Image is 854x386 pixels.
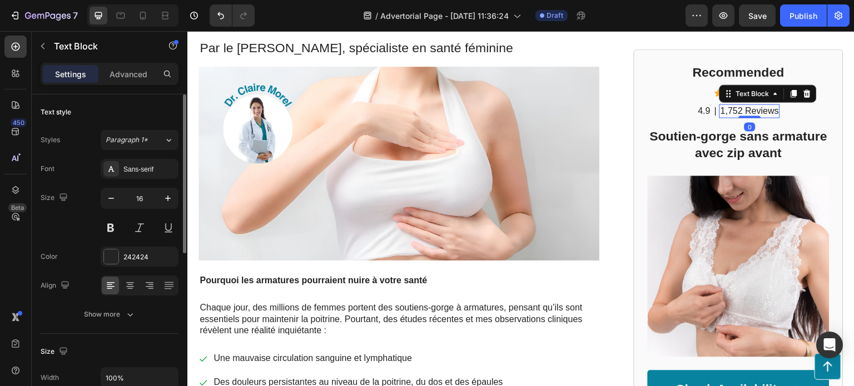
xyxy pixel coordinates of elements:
div: Text Block [546,57,584,67]
div: Width [41,373,59,383]
div: Undo/Redo [210,4,255,27]
div: Show more [84,309,136,320]
p: | [527,74,529,86]
div: Publish [790,10,817,22]
span: Advertorial Page - [DATE] 11:36:24 [380,10,509,22]
div: 450 [11,118,27,127]
p: ⁠⁠⁠⁠⁠⁠⁠ [461,97,641,130]
span: / [375,10,378,22]
p: 1,752 Reviews [533,74,592,86]
span: Paragraph 1* [106,135,148,145]
div: Sans-serif [123,164,176,174]
p: Text Block [54,39,148,53]
div: Styles [41,135,60,145]
div: Color [41,252,58,262]
span: Save [748,11,767,21]
p: Settings [55,68,86,80]
strong: Soutien-gorge sans armature avec zip avant [463,97,640,128]
div: Size [41,191,70,205]
p: 4.9 [511,74,523,86]
h2: Rich Text Editor. Editing area: main [460,96,642,131]
button: Show more [41,304,178,324]
iframe: Design area [187,31,854,386]
div: Open Intercom Messenger [816,332,843,358]
span: Draft [547,11,563,21]
div: Size [41,344,70,359]
button: Paragraph 1* [101,130,178,150]
p: Advanced [110,68,147,80]
img: gempages_581617900645778147-71e542ad-2709-4d59-9af2-ee529555db75.png [460,144,642,326]
button: Publish [780,4,827,27]
div: Beta [8,203,27,212]
div: 0 [557,91,568,100]
div: Text style [41,107,71,117]
h2: Recommended [460,32,642,51]
div: Align [41,278,72,293]
button: Save [739,4,776,27]
div: 242424 [123,252,176,262]
div: Font [41,164,54,174]
p: 7 [73,9,78,22]
button: 7 [4,4,83,27]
